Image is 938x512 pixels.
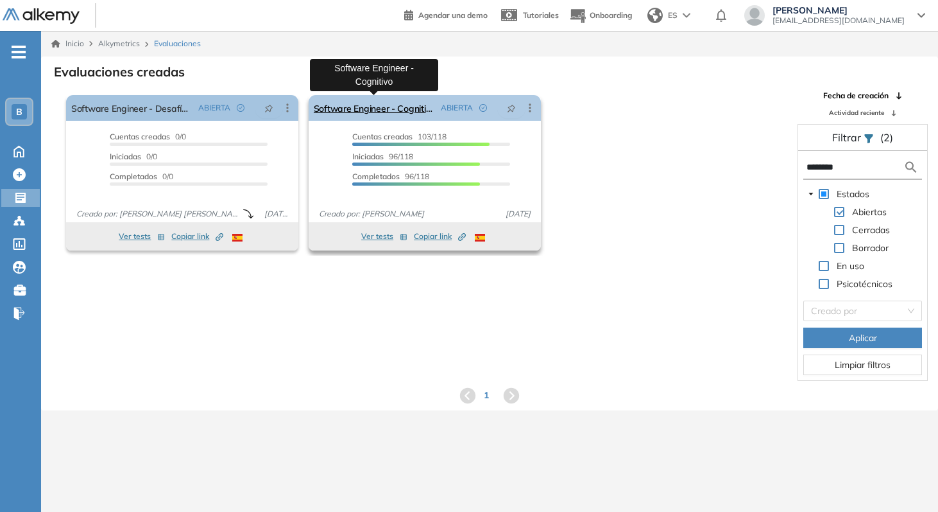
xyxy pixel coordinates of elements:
[71,208,243,220] span: Creado por: [PERSON_NAME] [PERSON_NAME]
[237,104,244,112] span: check-circle
[849,240,891,256] span: Borrador
[110,152,141,161] span: Iniciadas
[837,278,892,290] span: Psicotécnicos
[352,172,400,181] span: Completados
[647,8,663,23] img: world
[98,39,140,48] span: Alkymetrics
[71,95,193,121] a: Software Engineer - Desafío Técnico
[198,102,230,114] span: ABIERTA
[352,152,413,161] span: 96/118
[110,172,157,181] span: Completados
[314,95,436,121] a: Software Engineer - Cognitivo
[829,108,884,118] span: Actividad reciente
[849,204,889,220] span: Abiertas
[119,229,165,244] button: Ver tests
[852,224,890,236] span: Cerradas
[707,363,938,512] div: Widget de chat
[852,206,887,218] span: Abiertas
[803,328,922,348] button: Aplicar
[352,152,384,161] span: Iniciadas
[171,231,223,242] span: Copiar link
[808,191,814,197] span: caret-down
[255,98,283,118] button: pushpin
[569,2,632,30] button: Onboarding
[852,242,889,254] span: Borrador
[352,132,447,141] span: 103/118
[903,159,919,175] img: search icon
[110,132,170,141] span: Cuentas creadas
[361,229,407,244] button: Ver tests
[823,90,889,102] span: Fecha de creación
[352,132,413,141] span: Cuentas creadas
[314,208,429,220] span: Creado por: [PERSON_NAME]
[849,222,892,238] span: Cerradas
[110,152,157,161] span: 0/0
[837,188,869,200] span: Estados
[772,5,905,15] span: [PERSON_NAME]
[500,208,536,220] span: [DATE]
[772,15,905,26] span: [EMAIL_ADDRESS][DOMAIN_NAME]
[352,172,429,181] span: 96/118
[479,104,487,112] span: check-circle
[683,13,690,18] img: arrow
[171,229,223,244] button: Copiar link
[418,10,488,20] span: Agendar una demo
[834,258,867,274] span: En uso
[484,389,489,402] span: 1
[668,10,678,21] span: ES
[707,363,938,512] iframe: Chat Widget
[54,64,185,80] h3: Evaluaciones creadas
[16,107,22,117] span: B
[590,10,632,20] span: Onboarding
[310,59,438,91] div: Software Engineer - Cognitivo
[110,172,173,181] span: 0/0
[414,231,466,242] span: Copiar link
[475,234,485,242] img: ESP
[232,234,243,242] img: ESP
[835,358,891,372] span: Limpiar filtros
[803,355,922,375] button: Limpiar filtros
[497,98,525,118] button: pushpin
[441,102,473,114] span: ABIERTA
[12,51,26,53] i: -
[264,103,273,113] span: pushpin
[880,130,893,145] span: (2)
[51,38,84,49] a: Inicio
[154,38,201,49] span: Evaluaciones
[837,260,864,272] span: En uso
[110,132,186,141] span: 0/0
[414,229,466,244] button: Copiar link
[832,131,864,144] span: Filtrar
[523,10,559,20] span: Tutoriales
[507,103,516,113] span: pushpin
[404,6,488,22] a: Agendar una demo
[3,8,80,24] img: Logo
[259,208,293,220] span: [DATE]
[834,186,872,202] span: Estados
[849,331,877,345] span: Aplicar
[834,276,895,292] span: Psicotécnicos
